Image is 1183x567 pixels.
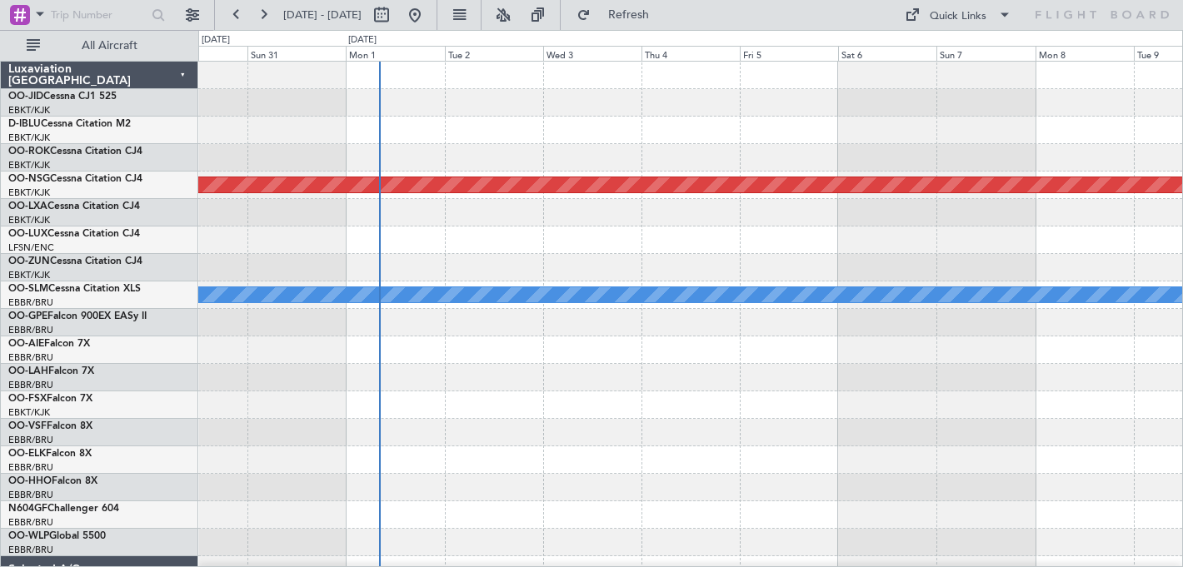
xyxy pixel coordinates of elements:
span: OO-SLM [8,284,48,294]
span: OO-JID [8,92,43,102]
a: EBKT/KJK [8,406,50,419]
div: Tue 2 [445,46,543,61]
a: EBKT/KJK [8,159,50,172]
a: EBBR/BRU [8,296,53,309]
a: EBKT/KJK [8,269,50,281]
span: OO-ROK [8,147,50,157]
a: EBBR/BRU [8,324,53,336]
span: OO-LXA [8,201,47,211]
a: EBBR/BRU [8,461,53,474]
a: OO-NSGCessna Citation CJ4 [8,174,142,184]
a: N604GFChallenger 604 [8,504,119,514]
span: Refresh [594,9,664,21]
a: EBBR/BRU [8,489,53,501]
span: D-IBLU [8,119,41,129]
a: OO-LUXCessna Citation CJ4 [8,229,140,239]
span: OO-FSX [8,394,47,404]
div: Mon 1 [346,46,444,61]
span: OO-LAH [8,366,48,376]
div: Fri 5 [740,46,838,61]
a: EBBR/BRU [8,434,53,446]
span: OO-NSG [8,174,50,184]
span: All Aircraft [43,40,176,52]
a: OO-VSFFalcon 8X [8,421,92,431]
a: EBKT/KJK [8,104,50,117]
a: OO-FSXFalcon 7X [8,394,92,404]
span: OO-GPE [8,311,47,321]
a: OO-AIEFalcon 7X [8,339,90,349]
a: D-IBLUCessna Citation M2 [8,119,131,129]
span: OO-ELK [8,449,46,459]
div: Sat 30 [149,46,247,61]
span: OO-VSF [8,421,47,431]
span: OO-LUX [8,229,47,239]
a: OO-GPEFalcon 900EX EASy II [8,311,147,321]
span: [DATE] - [DATE] [283,7,362,22]
div: Sun 31 [247,46,346,61]
a: EBBR/BRU [8,516,53,529]
a: EBBR/BRU [8,544,53,556]
span: OO-WLP [8,531,49,541]
a: EBBR/BRU [8,379,53,391]
a: OO-ELKFalcon 8X [8,449,92,459]
button: All Aircraft [18,32,181,59]
div: [DATE] [348,33,377,47]
a: OO-JIDCessna CJ1 525 [8,92,117,102]
a: OO-WLPGlobal 5500 [8,531,106,541]
div: Mon 8 [1036,46,1134,61]
button: Refresh [569,2,669,28]
span: OO-ZUN [8,256,50,266]
a: OO-LAHFalcon 7X [8,366,94,376]
a: LFSN/ENC [8,241,54,254]
div: Sat 6 [838,46,936,61]
a: EBBR/BRU [8,351,53,364]
a: OO-ROKCessna Citation CJ4 [8,147,142,157]
div: Wed 3 [543,46,641,61]
a: OO-SLMCessna Citation XLS [8,284,141,294]
input: Trip Number [51,2,147,27]
span: OO-AIE [8,339,44,349]
a: EBKT/KJK [8,214,50,226]
a: EBKT/KJK [8,132,50,144]
a: OO-ZUNCessna Citation CJ4 [8,256,142,266]
span: N604GF [8,504,47,514]
a: EBKT/KJK [8,187,50,199]
div: Thu 4 [641,46,740,61]
div: [DATE] [202,33,230,47]
button: Quick Links [896,2,1020,28]
div: Quick Links [930,8,986,25]
div: Sun 7 [936,46,1035,61]
a: OO-LXACessna Citation CJ4 [8,201,140,211]
span: OO-HHO [8,476,52,486]
a: OO-HHOFalcon 8X [8,476,97,486]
